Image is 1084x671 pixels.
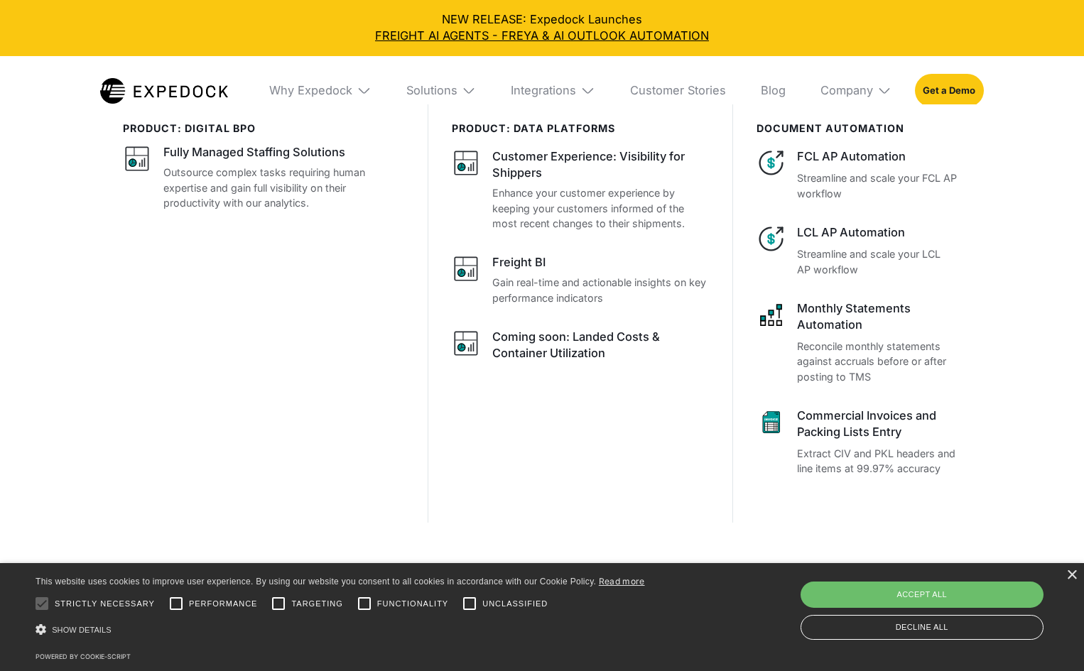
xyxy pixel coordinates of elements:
[163,144,345,160] div: Fully Managed Staffing Solutions
[269,83,352,97] div: Why Expedock
[801,615,1044,640] div: Decline all
[36,577,596,587] span: This website uses cookies to improve user experience. By using our website you consent to all coo...
[11,28,1072,44] a: FREIGHT AI AGENTS - FREYA & AI OUTLOOK AUTOMATION
[757,300,961,384] a: Monthly Statements AutomationReconcile monthly statements against accruals before or after postin...
[797,408,961,440] div: Commercial Invoices and Packing Lists Entry
[492,329,710,361] div: Coming soon: Landed Costs & Container Utilization
[757,122,961,134] div: document automation
[492,185,710,231] p: Enhance your customer experience by keeping your customers informed of the most recent changes to...
[511,83,576,97] div: Integrations
[452,329,710,366] a: Coming soon: Landed Costs & Container Utilization
[915,74,984,107] a: Get a Demo
[797,170,961,201] p: Streamline and scale your FCL AP workflow
[406,83,457,97] div: Solutions
[820,83,873,97] div: Company
[808,56,903,126] div: Company
[749,56,797,126] a: Blog
[797,339,961,384] p: Reconcile monthly statements against accruals before or after posting to TMS
[757,148,961,201] a: FCL AP AutomationStreamline and scale your FCL AP workflow
[123,144,405,210] a: Fully Managed Staffing SolutionsOutsource complex tasks requiring human expertise and gain full v...
[499,56,607,126] div: Integrations
[55,598,155,610] span: Strictly necessary
[377,598,448,610] span: Functionality
[492,148,710,181] div: Customer Experience: Visibility for Shippers
[11,11,1072,44] div: NEW RELEASE: Expedock Launches
[163,165,404,210] p: Outsource complex tasks requiring human expertise and gain full visibility on their productivity ...
[618,56,737,126] a: Customer Stories
[599,576,645,587] a: Read more
[492,254,546,271] div: Freight BI
[797,246,961,277] p: Streamline and scale your LCL AP workflow
[291,598,342,610] span: Targeting
[452,122,710,134] div: PRODUCT: data platforms
[847,518,1084,671] iframe: Chat Widget
[52,626,112,634] span: Show details
[452,148,710,231] a: Customer Experience: Visibility for ShippersEnhance your customer experience by keeping your cust...
[797,446,961,476] p: Extract CIV and PKL headers and line items at 99.97% accuracy
[757,408,961,476] a: Commercial Invoices and Packing Lists EntryExtract CIV and PKL headers and line items at 99.97% a...
[189,598,258,610] span: Performance
[36,653,131,660] a: Powered by cookie-script
[394,56,487,126] div: Solutions
[452,254,710,305] a: Freight BIGain real-time and actionable insights on key performance indicators
[123,122,405,134] div: product: digital bpo
[757,224,961,277] a: LCL AP AutomationStreamline and scale your LCL AP workflow
[36,620,645,640] div: Show details
[482,598,548,610] span: Unclassified
[492,275,710,305] p: Gain real-time and actionable insights on key performance indicators
[797,300,961,333] div: Monthly Statements Automation
[797,224,961,241] div: LCL AP Automation
[258,56,383,126] div: Why Expedock
[801,582,1044,607] div: Accept all
[797,148,961,165] div: FCL AP Automation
